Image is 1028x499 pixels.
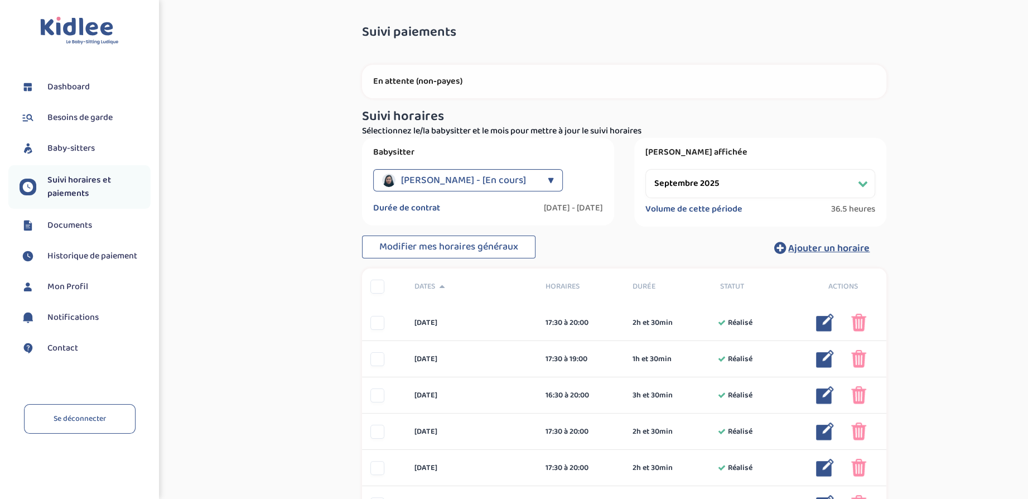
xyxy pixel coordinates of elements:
div: 17:30 à 20:00 [546,317,616,329]
label: [PERSON_NAME] affichée [645,147,875,158]
img: poubelle_rose.png [851,459,866,477]
span: Documents [47,219,92,232]
div: [DATE] [406,462,537,474]
span: 36.5 heures [831,204,875,215]
img: logo.svg [40,17,119,45]
img: babysitters.svg [20,140,36,157]
img: suivihoraire.svg [20,248,36,265]
span: Besoins de garde [47,111,113,124]
img: modifier_bleu.png [816,314,834,332]
img: notification.svg [20,309,36,326]
div: [DATE] [406,353,537,365]
span: Notifications [47,311,99,324]
img: modifier_bleu.png [816,350,834,368]
img: suivihoraire.svg [20,179,36,195]
h3: Suivi horaires [362,109,886,124]
div: [DATE] [406,317,537,329]
span: [PERSON_NAME] - [En cours] [401,169,526,191]
span: Suivi horaires et paiements [47,174,151,200]
label: [DATE] - [DATE] [544,203,603,214]
img: poubelle_rose.png [851,350,866,368]
img: documents.svg [20,217,36,234]
div: 17:30 à 19:00 [546,353,616,365]
button: Modifier mes horaires généraux [362,236,535,259]
img: poubelle_rose.png [851,386,866,404]
span: Horaires [546,281,616,292]
a: Historique de paiement [20,248,151,265]
div: 16:30 à 20:00 [546,390,616,401]
img: poubelle_rose.png [851,314,866,332]
div: 17:30 à 20:00 [546,426,616,438]
span: Dashboard [47,80,90,94]
a: Se déconnecter [24,404,136,434]
a: Documents [20,217,151,234]
img: poubelle_rose.png [851,423,866,440]
span: Réalisé [728,462,752,474]
span: Ajouter un horaire [788,241,870,256]
span: Modifier mes horaires généraux [379,239,518,255]
label: Babysitter [373,147,603,158]
img: modifier_bleu.png [816,459,834,477]
div: [DATE] [406,426,537,438]
img: profil.svg [20,279,36,295]
img: avatar_shafiq-malaika_2025_07_18_13_20_53.png [382,174,395,187]
span: Historique de paiement [47,249,137,263]
img: besoin.svg [20,109,36,126]
img: modifier_bleu.png [816,423,834,440]
img: dashboard.svg [20,79,36,95]
p: En attente (non-payes) [373,76,875,87]
span: Réalisé [728,317,752,329]
div: ▼ [548,169,554,191]
img: contact.svg [20,340,36,357]
div: Dates [406,281,537,292]
button: Ajouter un horaire [757,236,886,260]
a: Notifications [20,309,151,326]
span: Contact [47,342,78,355]
a: Suivi horaires et paiements [20,174,151,200]
span: 2h et 30min [633,317,673,329]
a: Mon Profil [20,279,151,295]
label: Durée de contrat [373,203,440,214]
span: 2h et 30min [633,462,673,474]
a: Contact [20,340,151,357]
span: Réalisé [728,426,752,438]
label: Volume de cette période [645,204,742,215]
a: Besoins de garde [20,109,151,126]
a: Baby-sitters [20,140,151,157]
div: 17:30 à 20:00 [546,462,616,474]
span: Suivi paiements [362,25,456,40]
p: Sélectionnez le/la babysitter et le mois pour mettre à jour le suivi horaires [362,124,886,138]
span: 1h et 30min [633,353,672,365]
div: Statut [712,281,799,292]
div: Actions [799,281,887,292]
span: 2h et 30min [633,426,673,438]
img: modifier_bleu.png [816,386,834,404]
span: Baby-sitters [47,142,95,155]
span: Réalisé [728,390,752,401]
span: 3h et 30min [633,390,673,401]
div: Durée [624,281,712,292]
span: Mon Profil [47,280,88,294]
span: Réalisé [728,353,752,365]
a: Dashboard [20,79,151,95]
div: [DATE] [406,390,537,401]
